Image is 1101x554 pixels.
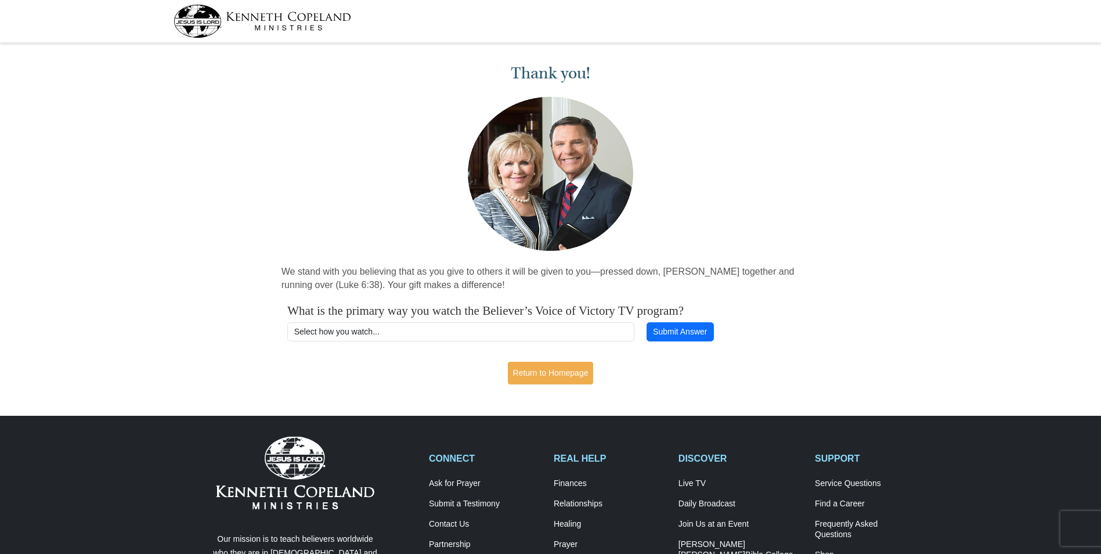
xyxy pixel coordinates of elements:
a: Daily Broadcast [678,499,803,509]
img: Kenneth Copeland Ministries [216,437,374,509]
a: Find a Career [815,499,927,509]
a: Return to Homepage [508,362,594,384]
img: Kenneth and Gloria [465,94,636,254]
button: Submit Answer [647,322,714,342]
h2: REAL HELP [554,453,666,464]
a: Finances [554,479,666,489]
img: kcm-header-logo.svg [174,5,351,38]
h2: DISCOVER [678,453,803,464]
h4: What is the primary way you watch the Believer’s Voice of Victory TV program? [287,304,814,318]
a: Join Us at an Event [678,519,803,530]
a: Service Questions [815,479,927,489]
p: We stand with you believing that as you give to others it will be given to you—pressed down, [PER... [281,265,820,292]
h1: Thank you! [281,64,820,83]
a: Live TV [678,479,803,489]
a: Relationships [554,499,666,509]
h2: CONNECT [429,453,542,464]
a: Partnership [429,539,542,550]
a: Healing [554,519,666,530]
a: Prayer [554,539,666,550]
h2: SUPPORT [815,453,927,464]
a: Submit a Testimony [429,499,542,509]
a: Ask for Prayer [429,479,542,489]
a: Frequently AskedQuestions [815,519,927,540]
a: Contact Us [429,519,542,530]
